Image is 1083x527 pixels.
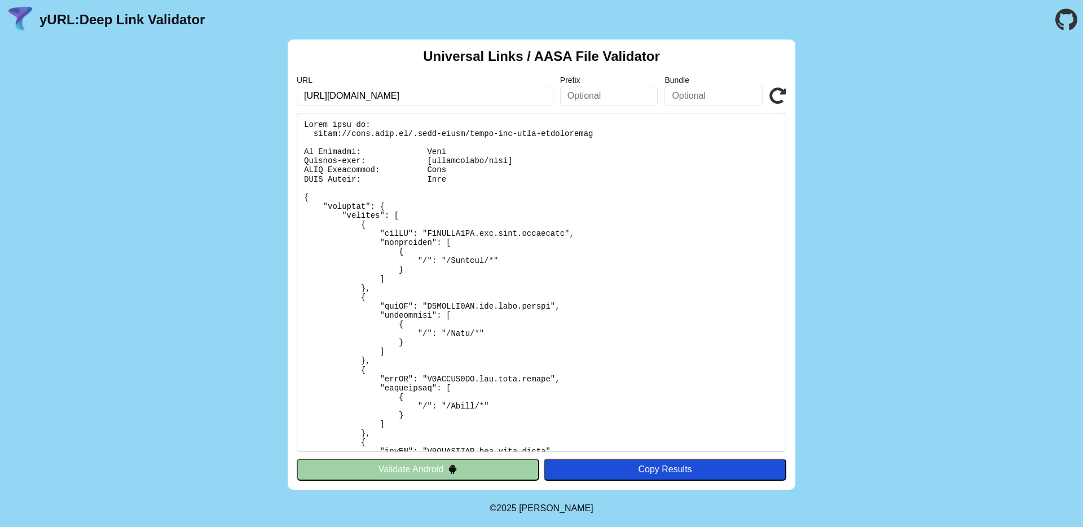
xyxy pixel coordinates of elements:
[297,76,553,85] label: URL
[519,503,593,513] a: Michael Ibragimchayev's Personal Site
[560,86,658,106] input: Optional
[544,459,786,480] button: Copy Results
[39,12,205,28] a: yURL:Deep Link Validator
[423,49,660,64] h2: Universal Links / AASA File Validator
[490,490,593,527] footer: ©
[297,86,553,106] input: Required
[560,76,658,85] label: Prefix
[297,113,786,452] pre: Lorem ipsu do: sitam://cons.adip.el/.sedd-eiusm/tempo-inc-utla-etdoloremag Al Enimadmi: Veni Quis...
[549,464,781,475] div: Copy Results
[297,459,539,480] button: Validate Android
[448,464,457,474] img: droidIcon.svg
[664,86,763,106] input: Optional
[6,5,35,34] img: yURL Logo
[664,76,763,85] label: Bundle
[496,503,517,513] span: 2025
